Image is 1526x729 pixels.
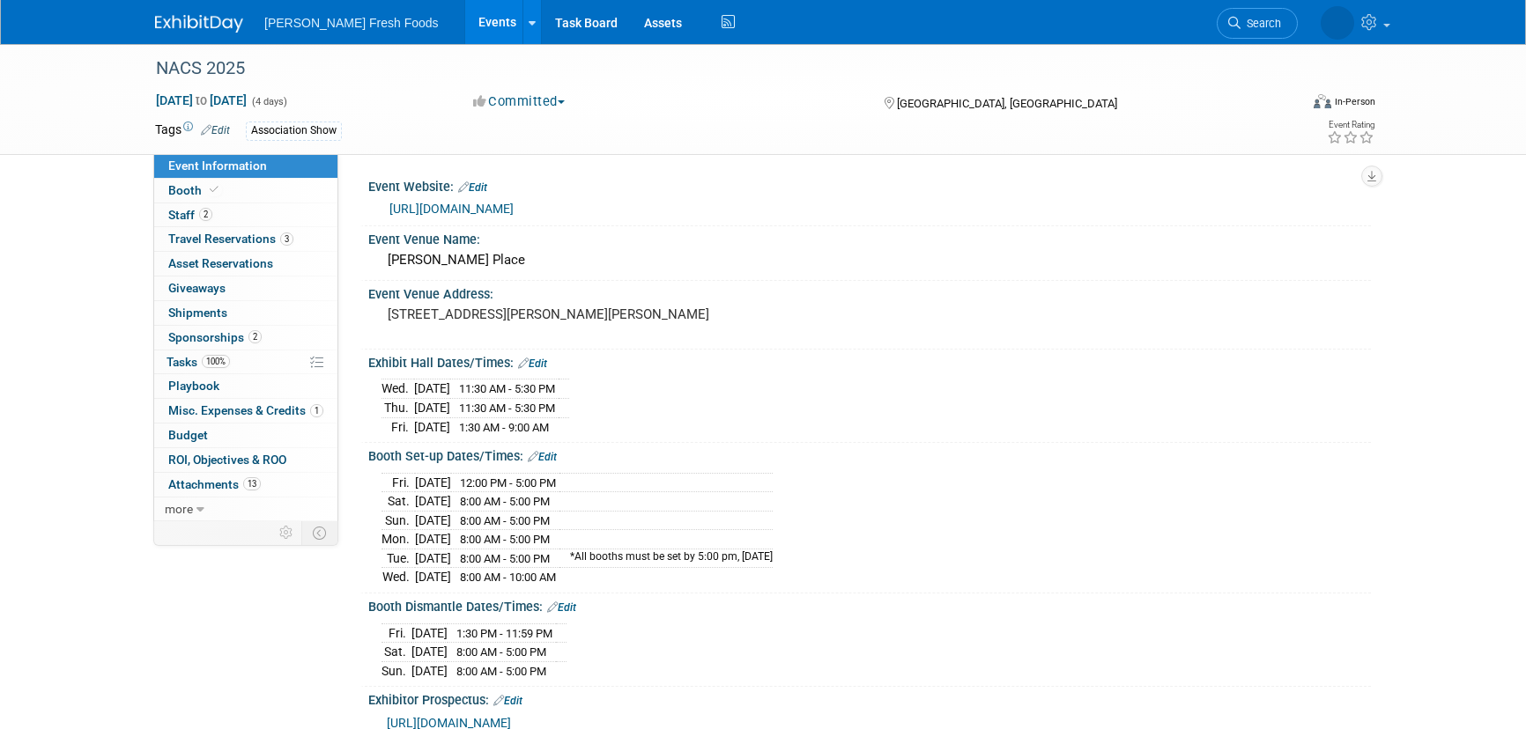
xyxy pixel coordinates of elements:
[368,687,1371,710] div: Exhibitor Prospectus:
[154,497,337,521] a: more
[415,511,451,530] td: [DATE]
[381,399,414,418] td: Thu.
[167,355,230,369] span: Tasks
[193,93,210,107] span: to
[415,530,451,549] td: [DATE]
[1158,8,1239,39] a: Search
[381,549,415,568] td: Tue.
[168,330,262,344] span: Sponsorships
[528,451,557,463] a: Edit
[368,173,1371,196] div: Event Website:
[154,179,337,202] a: Booth
[518,357,547,370] a: Edit
[381,473,415,492] td: Fri.
[1314,94,1331,108] img: Format-Inperson.png
[168,158,267,173] span: Event Information
[155,15,243,33] img: ExhibitDay
[414,399,450,418] td: [DATE]
[271,521,302,544] td: Personalize Event Tab Strip
[411,661,448,680] td: [DATE]
[168,208,212,222] span: Staff
[389,202,514,216] a: [URL][DOMAIN_NAME]
[381,379,414,399] td: Wed.
[1334,95,1375,108] div: In-Person
[456,665,546,678] span: 8:00 AM - 5:00 PM
[248,330,262,343] span: 2
[414,379,450,399] td: [DATE]
[368,281,1371,303] div: Event Venue Address:
[460,552,550,565] span: 8:00 AM - 5:00 PM
[460,514,550,527] span: 8:00 AM - 5:00 PM
[388,306,767,322] pre: [STREET_ADDRESS][PERSON_NAME][PERSON_NAME]
[368,226,1371,248] div: Event Venue Name:
[415,568,451,586] td: [DATE]
[368,443,1371,466] div: Booth Set-up Dates/Times:
[415,549,451,568] td: [DATE]
[1327,121,1374,129] div: Event Rating
[165,502,193,516] span: more
[264,16,439,30] span: [PERSON_NAME] Fresh Foods
[459,401,555,415] span: 11:30 AM - 5:30 PM
[154,252,337,276] a: Asset Reservations
[280,232,293,246] span: 3
[493,695,522,707] a: Edit
[368,350,1371,372] div: Exhibit Hall Dates/Times:
[381,511,415,530] td: Sun.
[154,276,337,300] a: Giveaways
[155,121,230,141] td: Tags
[415,492,451,512] td: [DATE]
[150,53,1271,85] div: NACS 2025
[458,181,487,194] a: Edit
[154,227,337,251] a: Travel Reservations3
[381,643,411,662] td: Sat.
[154,154,337,178] a: Event Information
[1194,92,1375,118] div: Event Format
[460,495,550,508] span: 8:00 AM - 5:00 PM
[897,97,1117,110] span: [GEOGRAPHIC_DATA], [GEOGRAPHIC_DATA]
[168,403,323,417] span: Misc. Expenses & Credits
[154,326,337,350] a: Sponsorships2
[460,533,550,546] span: 8:00 AM - 5:00 PM
[168,281,226,295] span: Giveaways
[381,623,411,643] td: Fri.
[310,404,323,417] span: 1
[411,623,448,643] td: [DATE]
[155,92,248,108] span: [DATE] [DATE]
[246,121,342,140] div: Association Show
[168,256,273,270] span: Asset Reservations
[302,521,338,544] td: Toggle Event Tabs
[456,627,552,640] span: 1:30 PM - 11:59 PM
[368,593,1371,616] div: Booth Dismantle Dates/Times:
[411,643,448,662] td: [DATE]
[459,382,555,395] span: 11:30 AM - 5:30 PM
[381,247,1358,274] div: [PERSON_NAME] Place
[199,208,212,221] span: 2
[414,417,450,436] td: [DATE]
[460,476,556,490] span: 12:00 PM - 5:00 PM
[154,301,337,325] a: Shipments
[154,374,337,398] a: Playbook
[456,645,546,659] span: 8:00 AM - 5:00 PM
[243,477,261,490] span: 13
[154,350,337,374] a: Tasks100%
[250,96,287,107] span: (4 days)
[459,421,549,434] span: 1:30 AM - 9:00 AM
[154,423,337,447] a: Budget
[201,124,230,136] a: Edit
[168,453,286,467] span: ROI, Objectives & ROO
[154,473,337,497] a: Attachments13
[154,399,337,423] a: Misc. Expenses & Credits1
[168,379,219,393] span: Playbook
[202,355,230,368] span: 100%
[168,428,208,442] span: Budget
[210,185,219,195] i: Booth reservation complete
[1262,10,1354,29] img: Courtney Law
[460,571,556,584] span: 8:00 AM - 10:00 AM
[547,601,576,614] a: Edit
[1182,17,1222,30] span: Search
[381,492,415,512] td: Sat.
[168,183,222,197] span: Booth
[168,477,261,491] span: Attachments
[381,568,415,586] td: Wed.
[168,306,227,320] span: Shipments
